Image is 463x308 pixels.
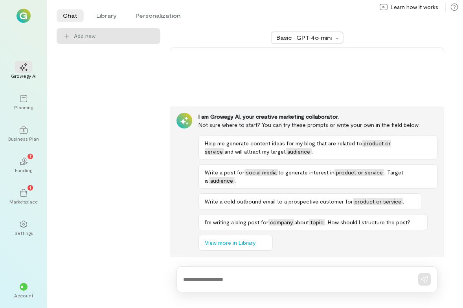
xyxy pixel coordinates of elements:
[198,193,421,209] button: Write a cold outbound email to a prospective customer forproduct or service.
[224,148,286,155] span: and will attract my target
[198,214,428,230] button: I’m writing a blog post forcompanyabouttopic. How should I structure the post?
[9,198,38,205] div: Marketplace
[244,169,278,176] span: social media
[15,230,33,236] div: Settings
[294,219,309,225] span: about
[205,140,362,147] span: Help me generate content ideas for my blog that are related to
[309,219,325,225] span: topic
[74,32,96,40] span: Add new
[205,198,353,205] span: Write a cold outbound email to a prospective customer for
[325,219,410,225] span: . How should I structure the post?
[198,121,437,129] div: Not sure where to start? You can try these prompts or write your own in the field below.
[286,148,312,155] span: audience
[334,169,384,176] span: product or service
[209,177,235,184] span: audience
[198,235,273,251] button: View more in Library
[9,88,38,117] a: Planning
[15,167,32,173] div: Funding
[29,152,32,159] span: 7
[205,219,268,225] span: I’m writing a blog post for
[8,136,39,142] div: Business Plan
[278,169,334,176] span: to generate interest in
[205,239,255,247] span: View more in Library
[11,73,37,79] div: Growegy AI
[9,57,38,85] a: Growegy AI
[312,148,313,155] span: .
[235,177,236,184] span: .
[9,120,38,148] a: Business Plan
[403,198,404,205] span: .
[268,219,294,225] span: company
[205,169,244,176] span: Write a post for
[198,135,437,159] button: Help me generate content ideas for my blog that are related toproduct or serviceand will attract ...
[9,151,38,180] a: Funding
[29,184,31,191] span: 1
[391,3,438,11] span: Learn how it works
[276,34,333,42] div: Basic · GPT‑4o‑mini
[90,9,123,22] li: Library
[14,104,33,110] div: Planning
[14,292,33,299] div: Account
[129,9,187,22] li: Personalization
[353,198,403,205] span: product or service
[57,9,84,22] li: Chat
[9,183,38,211] a: Marketplace
[198,164,437,189] button: Write a post forsocial mediato generate interest inproduct or service. Target isaudience.
[9,214,38,242] a: Settings
[198,113,437,121] div: I am Growegy AI, your creative marketing collaborator.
